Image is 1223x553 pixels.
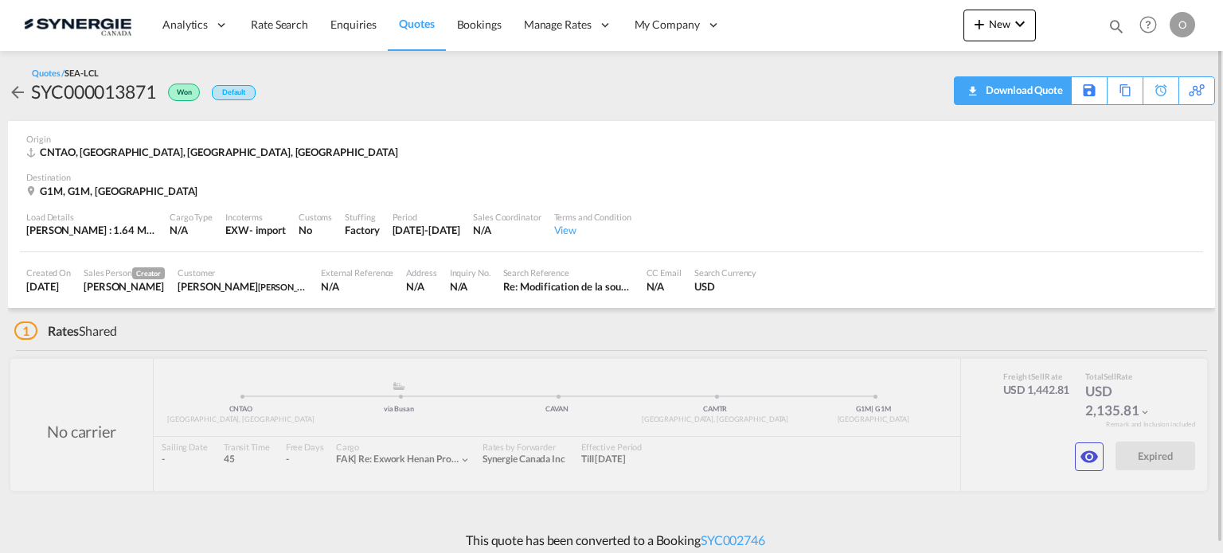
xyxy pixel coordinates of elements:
[299,223,332,237] div: No
[26,184,201,198] div: G1M, G1M, Canada
[8,83,27,102] md-icon: icon-arrow-left
[393,223,461,237] div: 5 Sep 2025
[345,211,379,223] div: Stuffing
[963,77,1063,103] div: Download Quote
[694,267,757,278] div: Search Currency
[14,322,117,340] div: Shared
[473,211,541,223] div: Sales Coordinator
[40,146,398,158] span: CNTAO, [GEOGRAPHIC_DATA], [GEOGRAPHIC_DATA], [GEOGRAPHIC_DATA]
[212,85,256,100] div: Default
[1170,12,1195,37] div: O
[32,67,99,79] div: Quotes /SEA-LCL
[26,133,1197,145] div: Origin
[458,532,765,549] p: This quote has been converted to a Booking
[321,267,393,278] div: External Reference
[554,223,631,237] div: View
[26,279,71,294] div: 6 Aug 2025
[406,267,436,278] div: Address
[178,279,308,294] div: Vincent Peycelon
[84,267,165,279] div: Sales Person
[48,323,80,338] span: Rates
[503,279,634,294] div: Re: Modification de la soumission SYC000013478 - dimensions des palettes modifier
[406,279,436,294] div: N/A
[635,17,700,33] span: My Company
[170,223,213,237] div: N/A
[170,211,213,223] div: Cargo Type
[450,279,490,294] div: N/A
[457,18,502,31] span: Bookings
[84,279,165,294] div: Karen Mercier
[31,79,156,104] div: SYC000013871
[225,223,249,237] div: EXW
[647,279,682,294] div: N/A
[26,211,157,223] div: Load Details
[970,14,989,33] md-icon: icon-plus 400-fg
[225,211,286,223] div: Incoterms
[524,17,592,33] span: Manage Rates
[963,10,1036,41] button: icon-plus 400-fgNewicon-chevron-down
[647,267,682,278] div: CC Email
[177,88,196,103] span: Won
[701,532,765,547] a: SYC002746
[26,267,71,278] div: Created On
[321,279,393,294] div: N/A
[26,223,157,237] div: [PERSON_NAME] : 1.64 MT | Volumetric Wt : 11.75 CBM | Chargeable Wt : 11.75 W/M
[24,7,131,43] img: 1f56c880d42311ef80fc7dca854c8e59.png
[258,280,325,293] span: [PERSON_NAME]
[473,223,541,237] div: N/A
[694,279,757,294] div: USD
[503,267,634,278] div: Search Reference
[14,321,37,340] span: 1
[970,18,1030,30] span: New
[982,77,1063,103] div: Download Quote
[1010,14,1030,33] md-icon: icon-chevron-down
[393,211,461,223] div: Period
[330,18,377,31] span: Enquiries
[8,79,31,104] div: icon-arrow-left
[26,145,402,159] div: CNTAO, Qingdao, SD, Europe
[399,17,434,30] span: Quotes
[64,68,98,78] span: SEA-LCL
[156,79,204,104] div: Won
[450,267,490,278] div: Inquiry No.
[1135,11,1162,38] span: Help
[1108,18,1125,41] div: icon-magnify
[132,267,165,279] span: Creator
[1108,18,1125,35] md-icon: icon-magnify
[963,80,982,92] md-icon: icon-download
[26,171,1197,183] div: Destination
[249,223,286,237] div: - import
[299,211,332,223] div: Customs
[178,267,308,278] div: Customer
[1080,447,1099,466] md-icon: icon-eye
[554,211,631,223] div: Terms and Condition
[162,17,208,33] span: Analytics
[1072,77,1107,104] div: Save As Template
[1135,11,1170,40] div: Help
[345,223,379,237] div: Factory Stuffing
[251,18,308,31] span: Rate Search
[1075,442,1104,471] button: icon-eye
[963,77,1063,103] div: Quote PDF is not available at this time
